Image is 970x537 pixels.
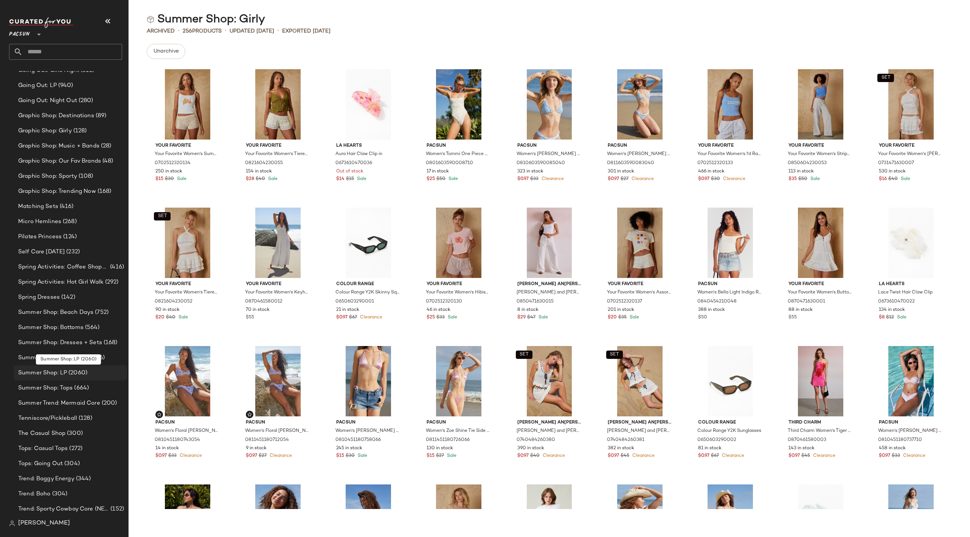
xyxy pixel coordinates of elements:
[711,453,719,459] span: $67
[147,16,154,23] img: svg%3e
[788,151,852,158] span: Your Favorite Women's Striped Linen Pants in
[72,127,87,135] span: (128)
[426,151,490,158] span: Women's Tommi One Piece Swimsuit
[100,399,117,408] span: (200)
[517,143,582,149] span: Pacsun
[18,354,89,362] span: Summer Shop: Going Out
[18,112,94,120] span: Graphic Shop: Destinations
[335,289,400,296] span: Colour Range Y2K Skinny Square Sunglasses
[155,151,219,158] span: Your Favorite Women's Summer Fruits Tank Top in
[877,74,894,82] button: SET
[888,176,898,183] span: $40
[18,475,74,483] span: Trend: Baggy Energy
[886,314,894,321] span: $12
[698,168,725,175] span: 466 in stock
[608,419,672,426] span: [PERSON_NAME] an[PERSON_NAME]ck
[788,281,853,288] span: Your Favorite
[9,17,73,28] img: cfy_white_logo.C9jOOHJF.svg
[330,346,407,416] img: 0810451180758NEW_00_066.jpg
[427,445,453,452] span: 130 in stock
[698,307,725,314] span: 388 in stock
[18,459,63,468] span: Tops: Going Out
[246,314,254,321] span: $55
[426,289,490,296] span: Your Favorite Women's Hibiscus Baby T-Shirt in
[147,44,185,59] button: Unarchive
[246,176,254,183] span: $28
[155,307,180,314] span: 90 in stock
[240,69,316,140] img: 0821604230055NEW_00_619.jpg
[607,437,644,444] span: 0740484260381
[517,453,529,459] span: $0.97
[711,176,720,183] span: $30
[446,315,457,320] span: Sale
[63,459,80,468] span: (304)
[782,346,859,416] img: 0870461580003NEW_00_710.jpg
[902,453,925,458] span: Clearance
[9,26,30,39] span: PacSun
[157,214,167,219] span: SET
[18,202,58,211] span: Matching Sets
[267,177,278,182] span: Sale
[155,437,200,444] span: 0810451180743054
[18,369,67,377] span: Summer Shop: LP
[147,27,175,35] span: Archived
[245,298,282,305] span: 0870461580012
[879,168,906,175] span: 530 in stock
[61,217,77,226] span: (268)
[896,315,906,320] span: Sale
[246,453,257,459] span: $0.97
[245,289,309,296] span: Your Favorite Women's Keyhole Halter Midi Dress in
[698,453,709,459] span: $0.97
[878,298,915,305] span: 0673610470022
[99,142,112,151] span: (28)
[788,289,852,296] span: Your Favorite Women's Button Front Babydoll Mini Dress in
[65,248,80,256] span: (232)
[335,160,372,167] span: 0673610470036
[608,445,634,452] span: 382 in stock
[426,428,490,435] span: Women's Zoe Shine Tie Side Bikini Bottom
[517,307,539,314] span: 8 in stock
[335,437,381,444] span: 0810451180758066
[517,314,526,321] span: $29
[788,428,852,435] span: Third Charm Women's Tiger Lily Strapless Mini Dress in
[608,307,634,314] span: 201 in stock
[879,143,943,149] span: Your Favorite
[149,346,226,416] img: 0810451180743NEW_00_054.jpg
[873,69,949,140] img: 0731471630007NEW_00_010.jpg
[427,176,435,183] span: $25
[427,168,449,175] span: 17 in stock
[720,453,744,458] span: Clearance
[18,187,96,196] span: Graphic Shop: Trending Now
[168,453,177,459] span: $33
[356,453,367,458] span: Sale
[336,314,348,321] span: $0.97
[57,81,73,90] span: (940)
[183,27,222,35] div: Products
[698,176,709,183] span: $0.97
[18,263,109,272] span: Spring Activities: Coffee Shop Vibes
[18,323,84,332] span: Summer Shop: Bottoms
[18,157,101,166] span: Graphic Shop: Our Fav Brands
[788,453,800,459] span: $0.97
[602,69,678,140] img: 0811603590083NEW_00_040.jpg
[336,419,400,426] span: Pacsun
[96,187,112,196] span: (168)
[73,384,89,393] span: (664)
[65,429,83,438] span: (300)
[511,346,588,416] img: 0740484260380NEW_00_016.jpg
[447,177,458,182] span: Sale
[346,453,355,459] span: $30
[517,445,544,452] span: 390 in stock
[610,352,619,357] span: SET
[18,278,104,287] span: Spring Activities: Hot Girl Walk
[692,208,768,278] img: 0840454210048NEW_00_349.jpg
[607,151,671,158] span: Women's [PERSON_NAME] Ruffle Scoop High Cut Bikini Bottom
[18,248,65,256] span: Self Care [DATE]
[18,127,72,135] span: Graphic Shop: Girly
[51,490,68,498] span: (304)
[89,354,105,362] span: (356)
[246,307,270,314] span: 70 in stock
[436,453,444,459] span: $27
[782,208,859,278] img: 0870471630001NEW_00_010.jpg
[427,143,491,149] span: Pacsun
